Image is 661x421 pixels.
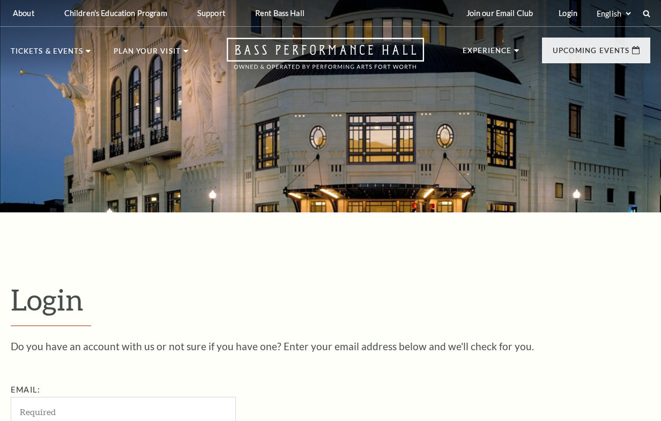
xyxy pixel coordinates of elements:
[197,9,225,18] p: Support
[64,9,167,18] p: Children's Education Program
[11,48,83,61] p: Tickets & Events
[11,282,84,316] span: Login
[13,9,34,18] p: About
[463,47,512,60] p: Experience
[255,9,304,18] p: Rent Bass Hall
[595,9,633,19] select: Select:
[553,47,629,60] p: Upcoming Events
[114,48,181,61] p: Plan Your Visit
[11,385,40,394] label: Email:
[11,341,650,351] p: Do you have an account with us or not sure if you have one? Enter your email address below and we...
